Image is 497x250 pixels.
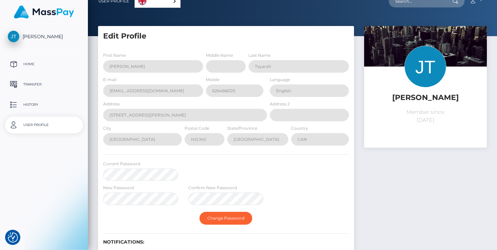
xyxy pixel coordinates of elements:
label: Mobile [206,77,219,83]
label: City [103,125,111,131]
label: E-mail [103,77,116,83]
label: New Password [103,185,134,191]
label: Last Name [249,52,270,58]
label: Country [291,125,308,131]
h5: Edit Profile [103,31,349,42]
p: User Profile [8,120,80,130]
label: Language [270,77,290,83]
h6: Notifications: [103,239,349,245]
a: User Profile [5,117,83,133]
label: First Name [103,52,126,58]
p: Member since [DATE] [369,108,482,124]
p: Transfer [8,79,80,90]
a: Transfer [5,76,83,93]
p: Home [8,59,80,69]
label: Current Password [103,161,140,167]
label: Address 2 [270,101,290,107]
img: MassPay [14,5,74,19]
button: Change Password [199,212,252,225]
label: State/Province [227,125,257,131]
a: History [5,96,83,113]
span: [PERSON_NAME] [5,33,83,40]
img: Revisit consent button [8,232,18,243]
label: Postal Code [185,125,209,131]
label: Confirm New Password [188,185,237,191]
a: Home [5,56,83,73]
label: Middle Name [206,52,233,58]
label: Address [103,101,120,107]
p: History [8,100,80,110]
button: Consent Preferences [8,232,18,243]
h5: [PERSON_NAME] [369,93,482,103]
img: ... [364,26,487,108]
